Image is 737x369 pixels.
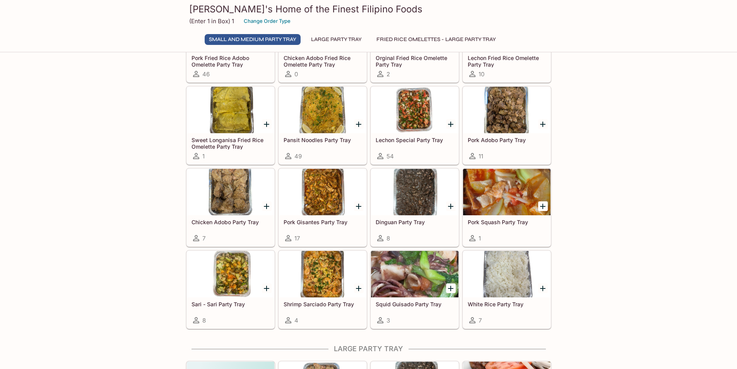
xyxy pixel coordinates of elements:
button: Add Chicken Adobo Party Tray [262,201,272,211]
div: White Rice Party Tray [463,251,551,297]
div: Shrimp Sarciado Party Tray [279,251,366,297]
span: 0 [294,70,298,78]
p: (Enter 1 in Box) 1 [189,17,234,25]
h5: Orginal Fried Rice Omelette Party Tray [376,55,454,67]
span: 17 [294,235,300,242]
h5: Squid Guisado Party Tray [376,301,454,307]
a: Pork Squash Party Tray1 [463,168,551,247]
div: Chicken Adobo Party Tray [187,169,274,215]
h4: Large Party Tray [186,345,551,353]
h5: White Rice Party Tray [468,301,546,307]
button: Add White Rice Party Tray [538,283,548,293]
div: Squid Guisado Party Tray [371,251,458,297]
span: 49 [294,153,302,160]
div: Sweet Longanisa Fried Rice Omelette Party Tray [187,87,274,133]
span: 7 [202,235,205,242]
div: Lechon Special Party Tray [371,87,458,133]
div: Pork Adobo Party Tray [463,87,551,133]
span: 7 [479,317,482,324]
h5: Pansit Noodles Party Tray [284,137,362,143]
button: Add Sweet Longanisa Fried Rice Omelette Party Tray [262,119,272,129]
span: 54 [386,153,394,160]
h5: Pork Fried Rice Adobo Omelette Party Tray [192,55,270,67]
h5: Pork Squash Party Tray [468,219,546,225]
button: Add Lechon Special Party Tray [446,119,456,129]
a: Pork Adobo Party Tray11 [463,86,551,165]
h5: Pork Gisantes Party Tray [284,219,362,225]
h5: Sari - Sari Party Tray [192,301,270,307]
button: Small and Medium Party Tray [205,34,301,45]
button: Add Pansit Noodles Party Tray [354,119,364,129]
a: Squid Guisado Party Tray3 [371,251,459,329]
h5: Lechon Fried Rice Omelette Party Tray [468,55,546,67]
button: Large Party Tray [307,34,366,45]
button: Add Sari - Sari Party Tray [262,283,272,293]
a: Sari - Sari Party Tray8 [186,251,275,329]
h5: Sweet Longanisa Fried Rice Omelette Party Tray [192,137,270,149]
h5: Shrimp Sarciado Party Tray [284,301,362,307]
h5: Chicken Adobo Fried Rice Omelette Party Tray [284,55,362,67]
h5: Dinguan Party Tray [376,219,454,225]
span: 11 [479,153,483,160]
h5: Pork Adobo Party Tray [468,137,546,143]
a: Pansit Noodles Party Tray49 [279,86,367,165]
h5: Chicken Adobo Party Tray [192,219,270,225]
span: 4 [294,317,298,324]
button: Change Order Type [240,15,294,27]
div: Dinguan Party Tray [371,169,458,215]
button: Add Pork Squash Party Tray [538,201,548,211]
button: Add Squid Guisado Party Tray [446,283,456,293]
button: Fried Rice Omelettes - Large Party Tray [372,34,500,45]
button: Add Shrimp Sarciado Party Tray [354,283,364,293]
span: 8 [202,317,206,324]
a: Shrimp Sarciado Party Tray4 [279,251,367,329]
span: 10 [479,70,484,78]
a: Dinguan Party Tray8 [371,168,459,247]
div: Pork Squash Party Tray [463,169,551,215]
h3: [PERSON_NAME]'s Home of the Finest Filipino Foods [189,3,548,15]
div: Pansit Noodles Party Tray [279,87,366,133]
span: 46 [202,70,210,78]
span: 3 [386,317,390,324]
a: Lechon Special Party Tray54 [371,86,459,165]
button: Add Pork Gisantes Party Tray [354,201,364,211]
button: Add Pork Adobo Party Tray [538,119,548,129]
span: 8 [386,235,390,242]
span: 1 [479,235,481,242]
a: Pork Gisantes Party Tray17 [279,168,367,247]
div: Pork Gisantes Party Tray [279,169,366,215]
span: 1 [202,153,205,160]
span: 2 [386,70,390,78]
div: Sari - Sari Party Tray [187,251,274,297]
h5: Lechon Special Party Tray [376,137,454,143]
a: Chicken Adobo Party Tray7 [186,168,275,247]
button: Add Dinguan Party Tray [446,201,456,211]
a: White Rice Party Tray7 [463,251,551,329]
a: Sweet Longanisa Fried Rice Omelette Party Tray1 [186,86,275,165]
